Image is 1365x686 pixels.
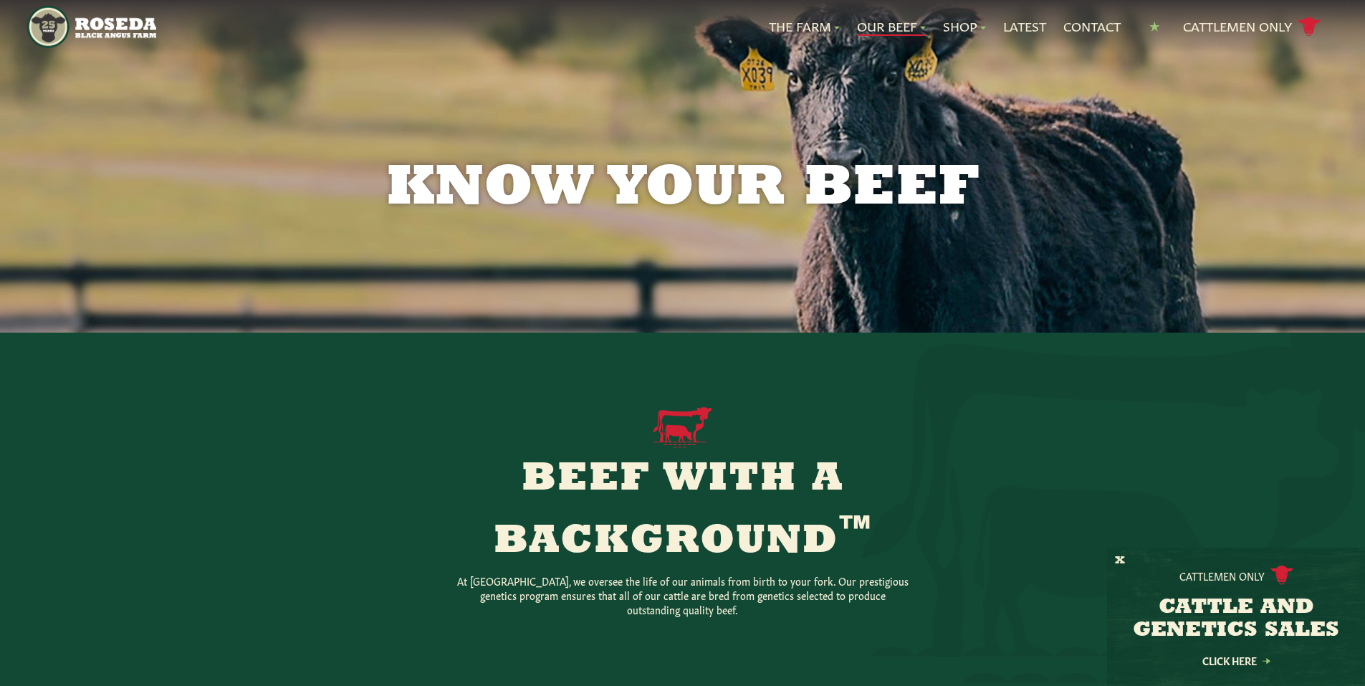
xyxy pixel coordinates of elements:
[1063,17,1121,36] a: Contact
[839,513,872,547] sup: ™
[1125,596,1347,642] h3: CATTLE AND GENETICS SALES
[769,17,840,36] a: The Farm
[857,17,926,36] a: Our Beef
[408,459,958,562] h2: Beef With a Background
[1003,17,1046,36] a: Latest
[1115,553,1125,568] button: X
[1183,14,1321,39] a: Cattlemen Only
[1172,656,1301,665] a: Click Here
[454,573,912,616] p: At [GEOGRAPHIC_DATA], we oversee the life of our animals from birth to your fork. Our prestigious...
[316,161,1050,218] h1: Know Your Beef
[1179,568,1265,583] p: Cattlemen Only
[27,6,155,48] img: https://roseda.com/wp-content/uploads/2021/05/roseda-25-header.png
[943,17,986,36] a: Shop
[1270,566,1293,585] img: cattle-icon.svg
